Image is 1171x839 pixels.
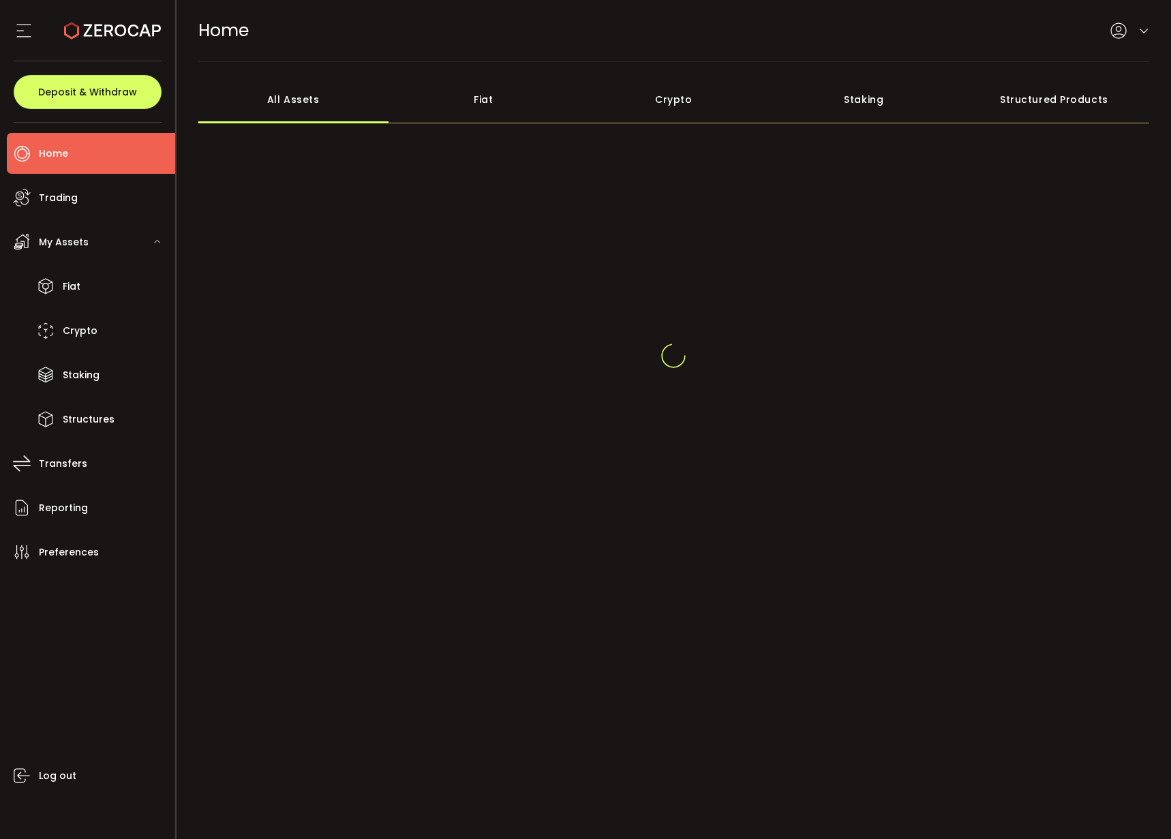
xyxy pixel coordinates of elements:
[63,277,80,296] span: Fiat
[769,76,959,123] div: Staking
[198,18,249,42] span: Home
[39,232,89,252] span: My Assets
[39,188,78,208] span: Trading
[959,76,1149,123] div: Structured Products
[14,75,162,109] button: Deposit & Withdraw
[39,454,87,474] span: Transfers
[39,498,88,518] span: Reporting
[38,87,137,97] span: Deposit & Withdraw
[39,766,76,786] span: Log out
[579,76,769,123] div: Crypto
[39,144,68,164] span: Home
[39,543,99,562] span: Preferences
[63,365,100,385] span: Staking
[63,410,115,429] span: Structures
[198,76,389,123] div: All Assets
[389,76,579,123] div: Fiat
[63,321,97,341] span: Crypto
